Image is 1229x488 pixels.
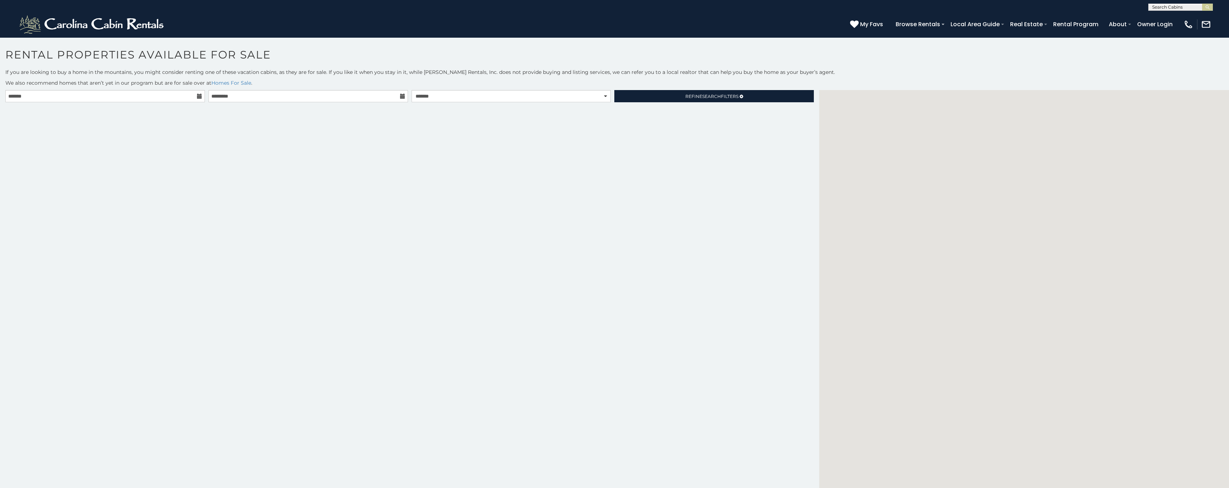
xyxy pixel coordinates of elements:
img: mail-regular-white.png [1201,19,1211,29]
span: Search [702,94,721,99]
a: Real Estate [1007,18,1046,30]
img: White-1-2.png [18,14,167,35]
a: About [1105,18,1130,30]
a: Owner Login [1134,18,1176,30]
span: My Favs [860,20,883,29]
img: phone-regular-white.png [1183,19,1193,29]
a: Homes For Sale [211,80,251,86]
a: Local Area Guide [947,18,1003,30]
a: Browse Rentals [892,18,944,30]
a: Rental Program [1050,18,1102,30]
span: Refine Filters [685,94,738,99]
a: RefineSearchFilters [614,90,814,102]
a: My Favs [850,20,885,29]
